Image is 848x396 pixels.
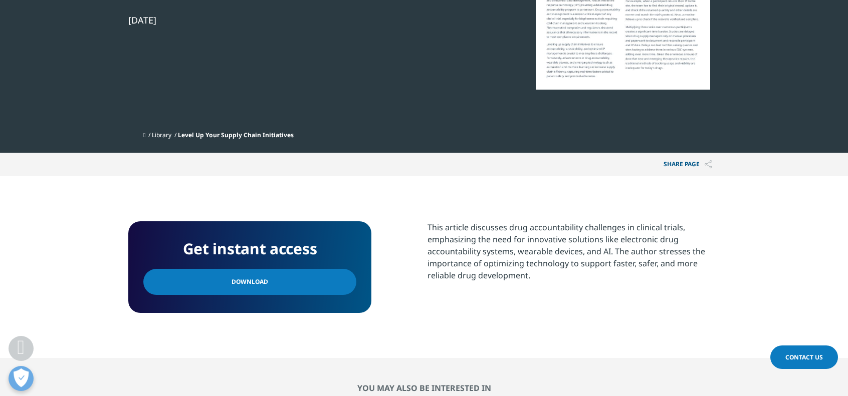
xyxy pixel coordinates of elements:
[785,353,823,361] span: Contact Us
[705,160,712,169] img: Share PAGE
[656,153,720,176] button: Share PAGEShare PAGE
[143,236,356,261] h4: Get instant access
[143,269,356,295] a: Download
[128,14,472,26] div: [DATE]
[128,383,720,393] h2: you may also be interested in
[152,131,171,139] a: Library
[428,221,720,281] div: This article discusses drug accountability challenges in clinical trials, emphasizing the need fo...
[9,366,34,391] button: Open Preferences
[232,276,268,287] span: Download
[770,345,838,369] a: Contact Us
[178,131,294,139] span: Level Up Your Supply Chain Initiatives
[656,153,720,176] p: Share PAGE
